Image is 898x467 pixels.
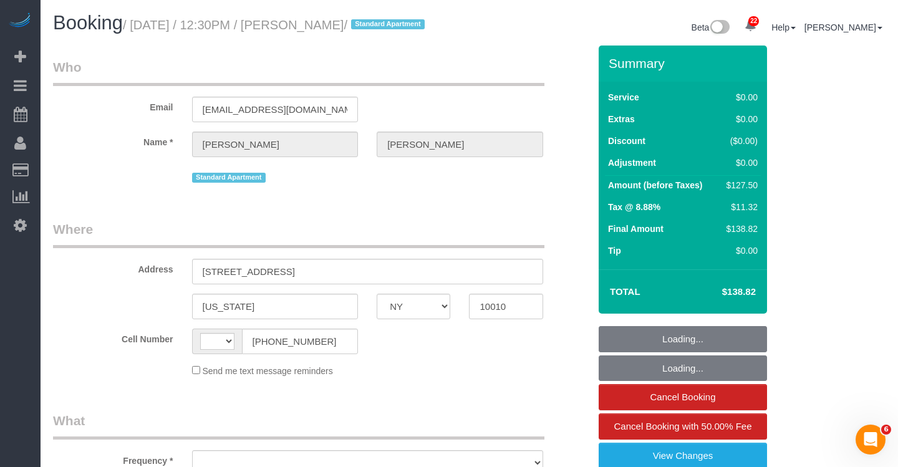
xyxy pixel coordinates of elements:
[608,113,635,125] label: Extras
[351,19,425,29] span: Standard Apartment
[44,132,183,148] label: Name *
[469,294,543,319] input: Zip Code
[344,18,428,32] span: /
[192,132,359,157] input: First Name
[748,16,759,26] span: 22
[44,259,183,276] label: Address
[123,18,428,32] small: / [DATE] / 12:30PM / [PERSON_NAME]
[738,12,763,40] a: 22
[722,244,758,257] div: $0.00
[771,22,796,32] a: Help
[722,91,758,104] div: $0.00
[610,286,640,297] strong: Total
[242,329,359,354] input: Cell Number
[599,413,767,440] a: Cancel Booking with 50.00% Fee
[881,425,891,435] span: 6
[53,12,123,34] span: Booking
[53,412,544,440] legend: What
[608,223,664,235] label: Final Amount
[202,366,332,376] span: Send me text message reminders
[608,201,660,213] label: Tax @ 8.88%
[7,12,32,30] img: Automaid Logo
[608,135,645,147] label: Discount
[192,173,266,183] span: Standard Apartment
[722,179,758,191] div: $127.50
[722,135,758,147] div: ($0.00)
[709,20,730,36] img: New interface
[722,223,758,235] div: $138.82
[44,450,183,467] label: Frequency *
[44,97,183,113] label: Email
[599,384,767,410] a: Cancel Booking
[722,113,758,125] div: $0.00
[377,132,543,157] input: Last Name
[722,201,758,213] div: $11.32
[722,156,758,169] div: $0.00
[614,421,752,431] span: Cancel Booking with 50.00% Fee
[692,22,730,32] a: Beta
[608,244,621,257] label: Tip
[53,58,544,86] legend: Who
[192,97,359,122] input: Email
[685,287,756,297] h4: $138.82
[804,22,882,32] a: [PERSON_NAME]
[192,294,359,319] input: City
[608,156,656,169] label: Adjustment
[53,220,544,248] legend: Where
[609,56,761,70] h3: Summary
[856,425,886,455] iframe: Intercom live chat
[44,329,183,345] label: Cell Number
[608,91,639,104] label: Service
[608,179,702,191] label: Amount (before Taxes)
